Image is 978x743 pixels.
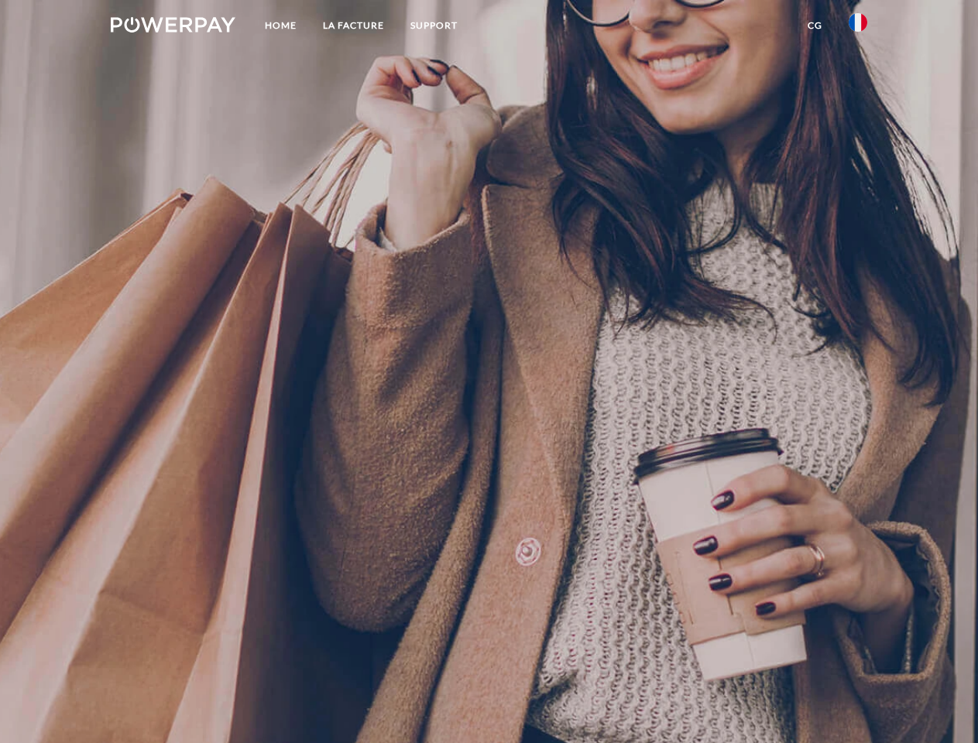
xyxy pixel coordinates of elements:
[111,17,235,33] img: logo-powerpay-white.svg
[849,13,867,32] img: fr
[794,12,836,39] a: CG
[310,12,397,39] a: LA FACTURE
[397,12,471,39] a: Support
[252,12,310,39] a: Home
